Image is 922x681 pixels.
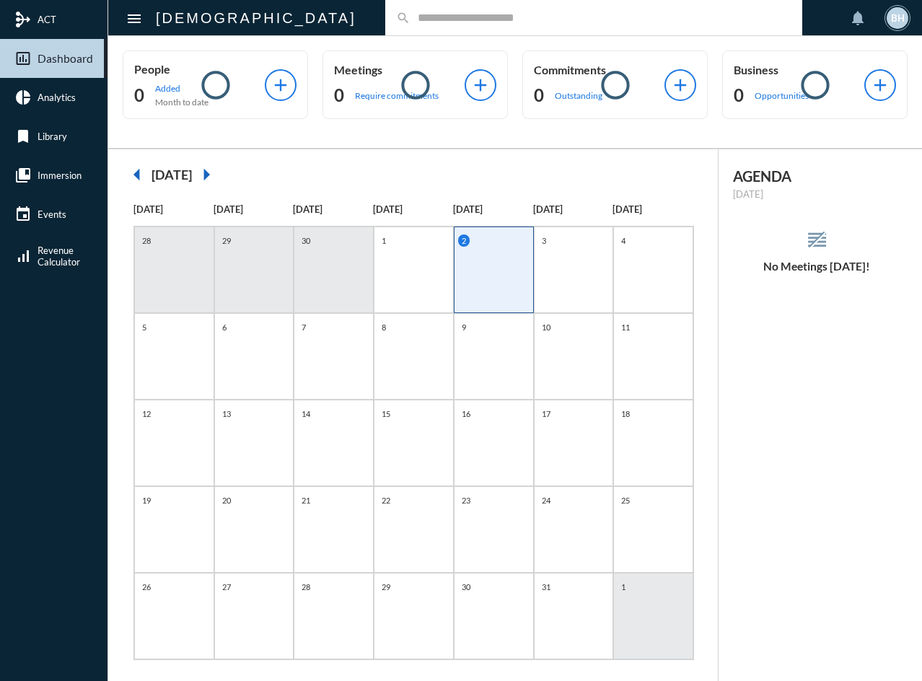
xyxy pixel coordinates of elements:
mat-icon: reorder [805,228,829,252]
p: 15 [378,408,394,420]
h2: AGENDA [733,167,900,185]
p: 24 [538,494,554,506]
span: Library [38,131,67,142]
p: 7 [298,321,309,333]
p: [DATE] [214,203,294,215]
p: [DATE] [533,203,613,215]
p: 30 [458,581,474,593]
p: 30 [298,234,314,247]
p: 29 [378,581,394,593]
mat-icon: Side nav toggle icon [126,10,143,27]
p: 12 [139,408,154,420]
p: 9 [458,321,470,333]
p: 21 [298,494,314,506]
span: ACT [38,14,56,25]
p: [DATE] [613,203,693,215]
p: 18 [618,408,633,420]
p: 1 [378,234,390,247]
p: [DATE] [733,188,900,200]
p: [DATE] [133,203,214,215]
p: 16 [458,408,474,420]
span: Revenue Calculator [38,245,80,268]
p: 19 [139,494,154,506]
p: 2 [458,234,470,247]
p: [DATE] [293,203,373,215]
p: 3 [538,234,550,247]
h5: No Meetings [DATE]! [719,260,915,273]
mat-icon: notifications [849,9,866,27]
span: Dashboard [38,52,93,65]
mat-icon: event [14,206,32,223]
p: 29 [219,234,234,247]
mat-icon: pie_chart [14,89,32,106]
p: 27 [219,581,234,593]
span: Events [38,208,66,220]
p: 28 [298,581,314,593]
p: 4 [618,234,629,247]
p: 13 [219,408,234,420]
p: 8 [378,321,390,333]
h2: [DEMOGRAPHIC_DATA] [156,6,356,30]
p: 10 [538,321,554,333]
mat-icon: collections_bookmark [14,167,32,184]
p: 22 [378,494,394,506]
mat-icon: bookmark [14,128,32,145]
p: 31 [538,581,554,593]
span: Immersion [38,170,82,181]
mat-icon: arrow_left [123,160,152,189]
p: 25 [618,494,633,506]
p: 1 [618,581,629,593]
div: BH [887,7,908,29]
h2: [DATE] [152,167,192,183]
p: [DATE] [373,203,453,215]
p: 28 [139,234,154,247]
mat-icon: mediation [14,11,32,28]
p: 14 [298,408,314,420]
mat-icon: search [396,11,410,25]
span: Analytics [38,92,76,103]
p: 5 [139,321,150,333]
p: 20 [219,494,234,506]
p: 26 [139,581,154,593]
p: 17 [538,408,554,420]
p: [DATE] [453,203,533,215]
p: 6 [219,321,230,333]
mat-icon: signal_cellular_alt [14,247,32,265]
button: Toggle sidenav [120,4,149,32]
mat-icon: insert_chart_outlined [14,50,32,67]
mat-icon: arrow_right [192,160,221,189]
p: 11 [618,321,633,333]
p: 23 [458,494,474,506]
